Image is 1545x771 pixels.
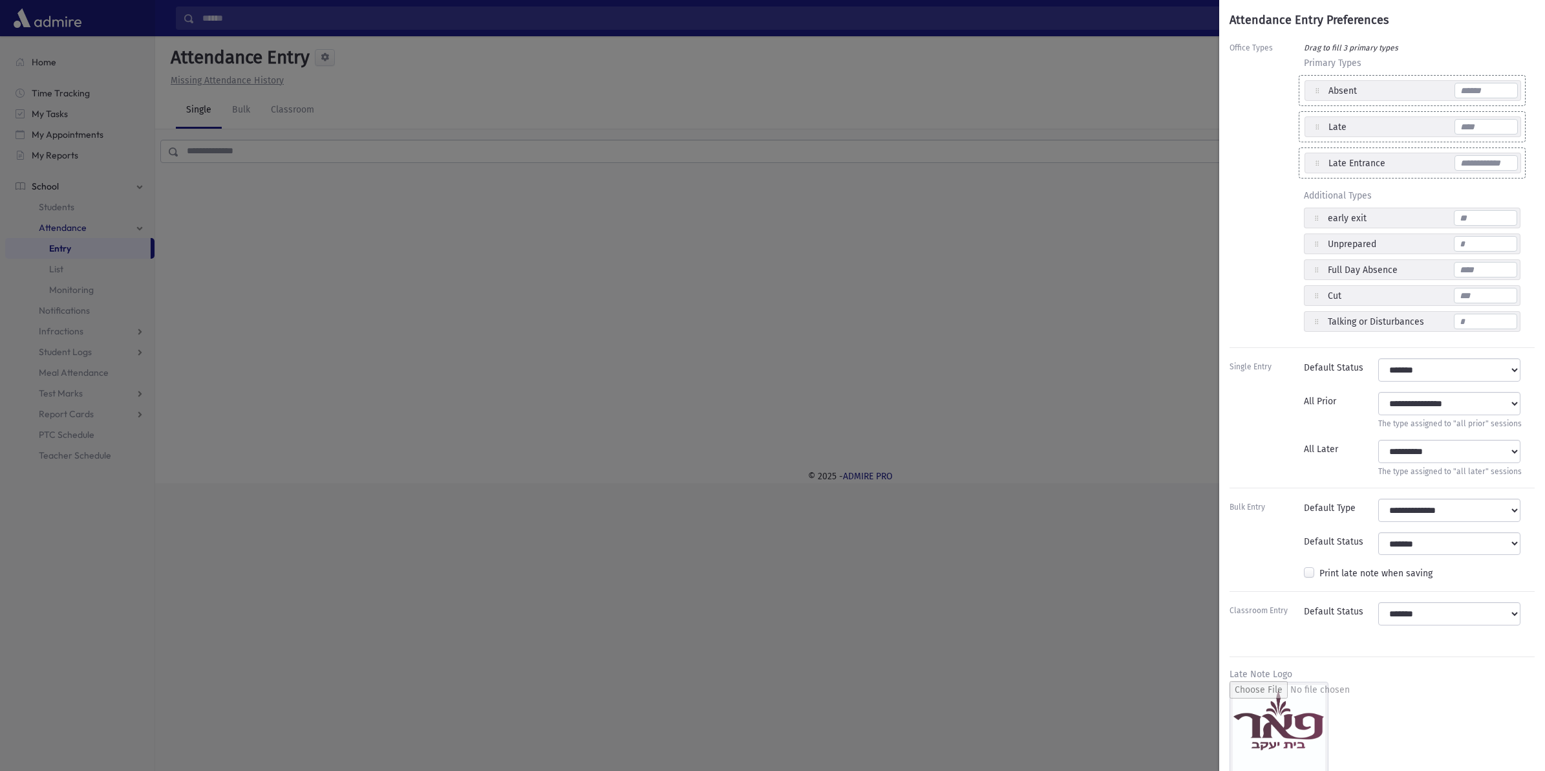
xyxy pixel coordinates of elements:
[1230,499,1304,522] div: Bulk Entry
[1328,315,1424,329] div: Talking or Disturbances
[1299,186,1526,202] span: Additional Types
[1304,499,1378,522] div: Default Type
[1299,54,1526,75] div: Primary Types
[1299,39,1526,54] div: Drag to fill 3 primary types
[1304,602,1378,625] div: Default Status
[1328,84,1357,98] div: Absent
[1319,567,1433,580] label: Print late note when saving
[1328,237,1376,251] div: Unprepared
[1328,120,1347,134] div: Late
[1328,212,1367,225] div: early exit
[1328,289,1341,303] div: Cut
[1230,39,1299,337] div: Office Types
[1378,415,1522,429] div: The type assigned to "all prior" sessions
[1230,12,1535,29] div: Attendance Entry Preferences
[1328,157,1385,170] div: Late Entrance
[1304,392,1378,429] div: All Prior
[1328,263,1398,277] div: Full Day Absence
[1230,358,1304,382] div: Single Entry
[1304,532,1378,556] div: Default Status
[1378,463,1522,477] div: The type assigned to "all later" sessions
[1230,668,1535,681] div: Late Note Logo
[1304,440,1378,477] div: All Later
[1230,602,1304,625] div: Classroom Entry
[1304,358,1378,382] div: Default Status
